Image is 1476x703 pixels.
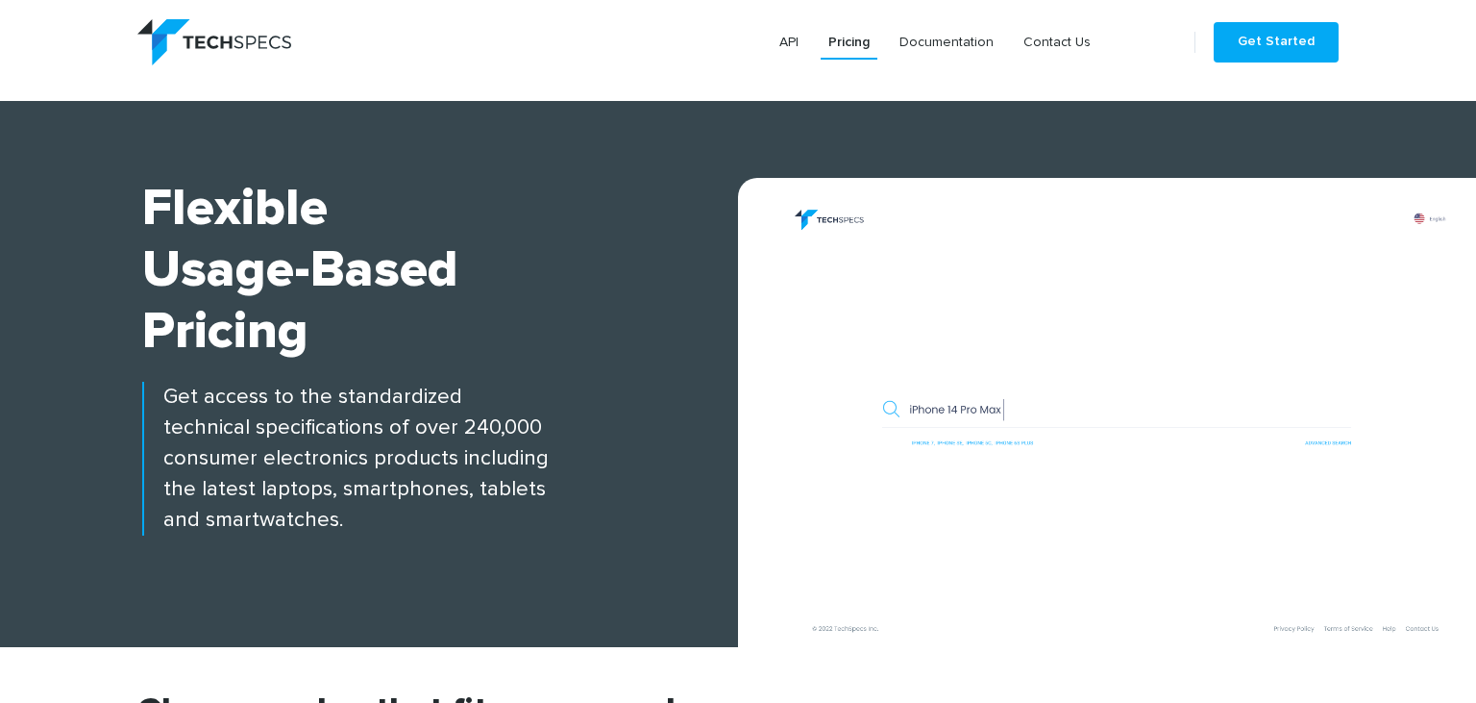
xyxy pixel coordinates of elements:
a: Pricing [821,25,877,60]
a: Contact Us [1016,25,1098,60]
img: banner.png [757,197,1476,647]
p: Get access to the standardized technical specifications of over 240,000 consumer electronics prod... [142,382,738,536]
img: logo [137,19,291,65]
h1: Flexible Usage-based Pricing [142,178,738,363]
a: Documentation [892,25,1001,60]
a: API [772,25,806,60]
a: Get Started [1214,22,1339,63]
